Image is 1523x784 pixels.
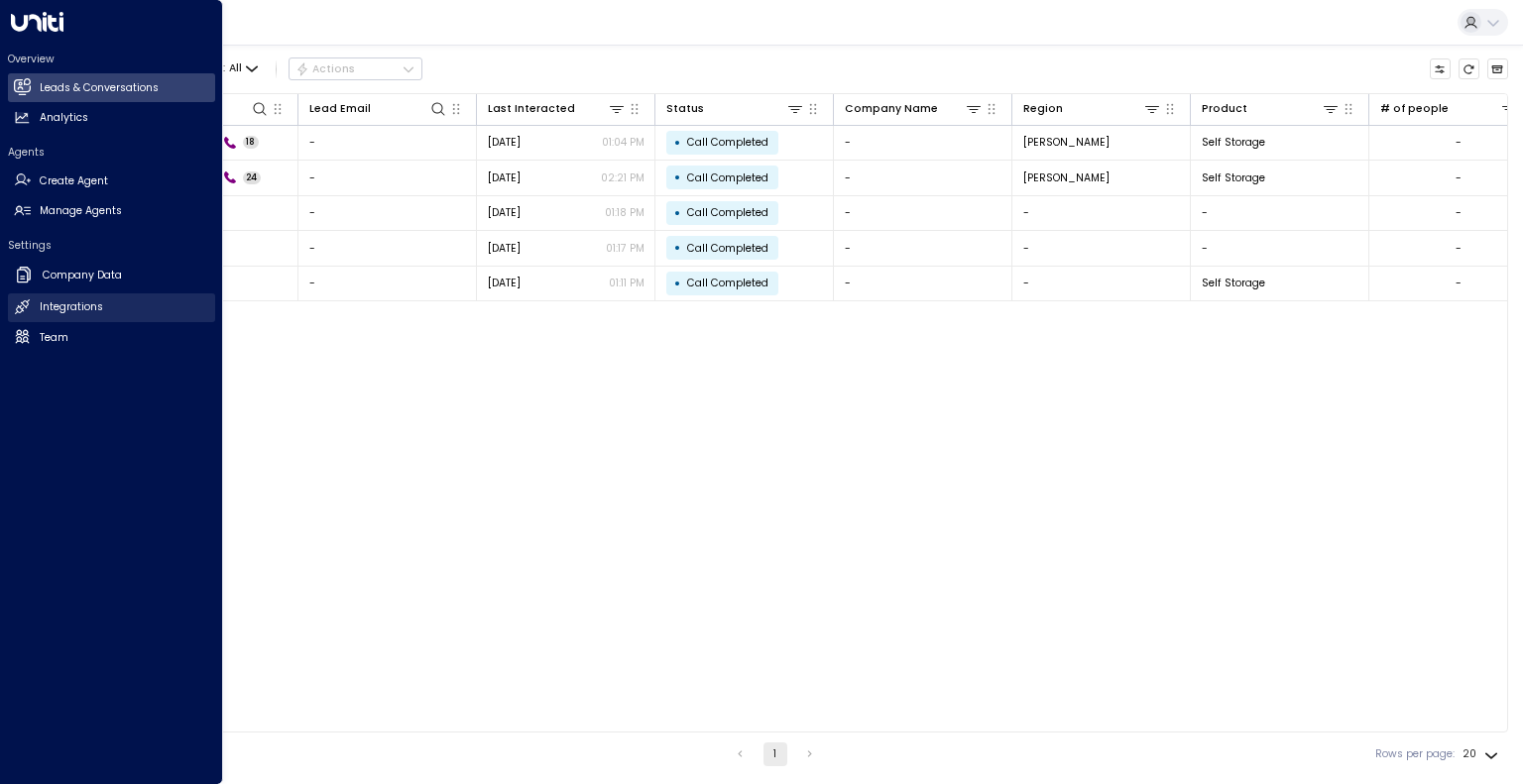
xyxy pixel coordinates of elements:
td: - [834,231,1012,266]
span: Aug 22, 2025 [488,135,521,150]
td: - [834,267,1012,301]
a: Company Data [8,260,215,291]
td: - [834,126,1012,161]
div: • [674,130,681,156]
h2: Agents [8,145,215,160]
div: - [1456,135,1462,150]
span: Kirkland [1023,135,1110,150]
div: Product [1202,100,1247,118]
button: Customize [1430,58,1452,80]
span: Call Completed [687,135,768,150]
td: - [298,267,477,301]
div: Lead Email [309,100,371,118]
div: • [674,235,681,261]
div: Company Name [845,99,984,118]
p: 01:11 PM [609,276,644,290]
span: Aug 15, 2025 [488,205,521,220]
span: 24 [243,171,262,184]
td: - [298,196,477,231]
a: Analytics [8,104,215,133]
h2: Analytics [40,110,88,126]
span: Call Completed [687,276,768,290]
div: Lead Email [309,99,448,118]
div: Company Name [845,100,938,118]
button: Archived Leads [1487,58,1509,80]
a: Manage Agents [8,197,215,226]
span: Aug 15, 2025 [488,276,521,290]
button: Actions [289,57,422,81]
td: - [1191,196,1369,231]
span: Self Storage [1202,276,1265,290]
span: Call Completed [687,205,768,220]
div: Product [1202,99,1341,118]
span: Self Storage [1202,135,1265,150]
a: Team [8,323,215,352]
span: 18 [243,136,260,149]
h2: Integrations [40,299,103,315]
nav: pagination navigation [728,742,823,766]
span: Call Completed [687,170,768,185]
td: - [298,231,477,266]
span: Self Storage [1202,170,1265,185]
td: - [298,161,477,195]
div: Region [1023,99,1162,118]
td: - [1012,231,1191,266]
td: - [834,196,1012,231]
p: 01:04 PM [602,135,644,150]
p: 01:17 PM [606,241,644,256]
h2: Manage Agents [40,203,122,219]
span: Kirkland [1023,170,1110,185]
div: 20 [1463,742,1502,766]
a: Integrations [8,293,215,322]
td: - [834,161,1012,195]
div: - [1456,276,1462,290]
div: • [674,271,681,296]
div: Region [1023,100,1063,118]
div: - [1456,170,1462,185]
div: - [1456,205,1462,220]
button: page 1 [763,742,787,766]
div: Button group with a nested menu [289,57,422,81]
h2: Team [40,330,68,346]
a: Leads & Conversations [8,73,215,102]
h2: Settings [8,238,215,253]
div: - [1456,241,1462,256]
div: # of people [1380,99,1519,118]
div: Last Interacted [488,99,627,118]
span: Aug 15, 2025 [488,241,521,256]
h2: Company Data [43,268,122,283]
h2: Create Agent [40,173,108,189]
h2: Leads & Conversations [40,80,159,96]
span: All [229,62,242,74]
td: - [1012,196,1191,231]
div: • [674,165,681,190]
p: 02:21 PM [601,170,644,185]
td: - [1012,267,1191,301]
span: Refresh [1459,58,1480,80]
a: Create Agent [8,167,215,195]
label: Rows per page: [1375,746,1455,762]
span: Call Completed [687,241,768,256]
div: Status [666,100,704,118]
div: # of people [1380,100,1449,118]
td: - [1191,231,1369,266]
div: • [674,200,681,226]
td: - [298,126,477,161]
p: 01:18 PM [605,205,644,220]
div: Last Interacted [488,100,575,118]
h2: Overview [8,52,215,66]
span: Aug 19, 2025 [488,170,521,185]
div: Status [666,99,805,118]
div: Actions [295,62,356,76]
